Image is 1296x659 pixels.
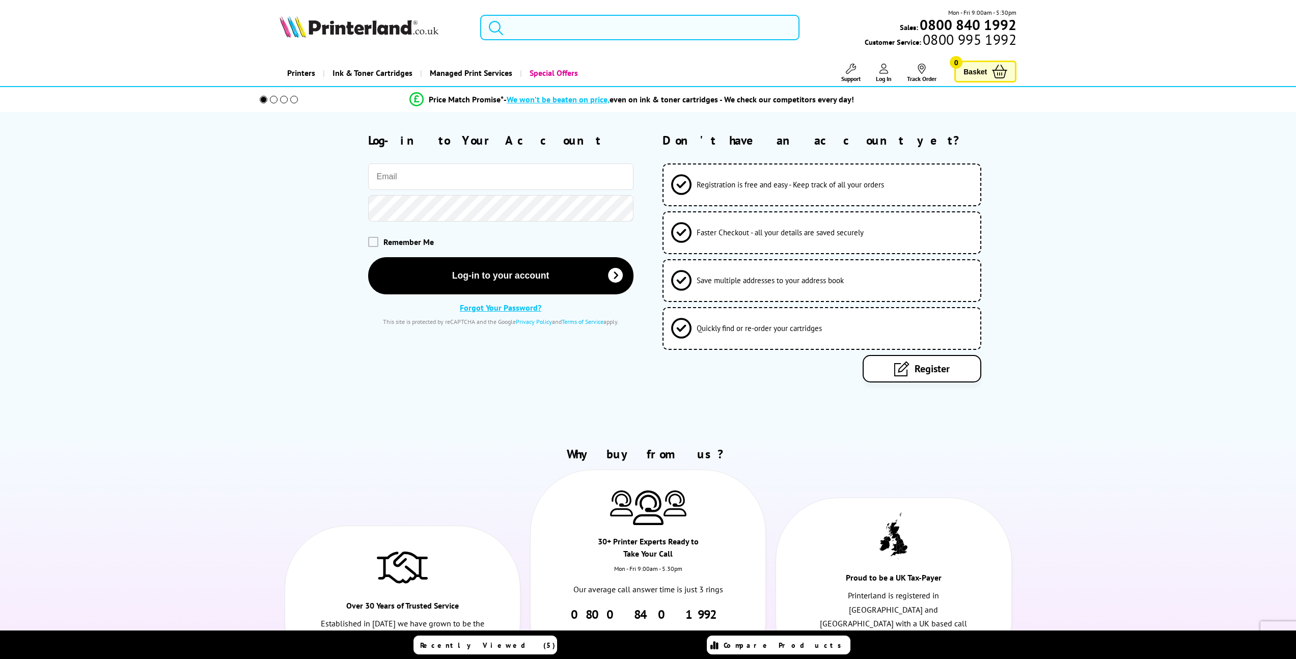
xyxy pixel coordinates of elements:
[950,56,962,69] span: 0
[571,607,725,622] a: 0800 840 1992
[383,237,434,247] span: Remember Me
[697,323,822,333] span: Quickly find or re-order your cartridges
[520,60,586,86] a: Special Offers
[420,60,520,86] a: Managed Print Services
[504,94,854,104] div: - even on ink & toner cartridges - We check our competitors every day!
[907,64,936,83] a: Track Order
[280,15,467,40] a: Printerland Logo
[724,641,847,650] span: Compare Products
[900,22,918,32] span: Sales:
[280,60,323,86] a: Printers
[333,60,412,86] span: Ink & Toner Cartridges
[954,61,1016,83] a: Basket 0
[948,8,1016,17] span: Mon - Fri 9:00am - 5:30pm
[516,318,552,325] a: Privacy Policy
[323,60,420,86] a: Ink & Toner Cartridges
[566,622,730,658] div: Let us help you choose the perfect printer for you home or business
[246,91,1018,108] li: modal_Promise
[921,35,1016,44] span: 0800 995 1992
[562,318,603,325] a: Terms of Service
[963,65,987,78] span: Basket
[368,318,633,325] div: This site is protected by reCAPTCHA and the Google and apply.
[920,15,1016,34] b: 0800 840 1992
[420,641,556,650] span: Recently Viewed (5)
[876,64,892,83] a: Log In
[697,180,884,189] span: Registration is free and easy - Keep track of all your orders
[664,490,686,516] img: Printer Experts
[697,276,844,285] span: Save multiple addresses to your address book
[280,15,438,38] img: Printerland Logo
[633,490,664,526] img: Printer Experts
[566,583,730,596] p: Our average call answer time is just 3 rings
[531,565,765,583] div: Mon - Fri 9:00am - 5.30pm
[280,446,1016,462] h2: Why buy from us?
[876,75,892,83] span: Log In
[879,512,907,559] img: UK tax payer
[915,362,950,375] span: Register
[610,490,633,516] img: Printer Experts
[368,257,633,294] button: Log-in to your account
[344,599,461,617] div: Over 30 Years of Trusted Service
[377,546,428,587] img: Trusted Service
[835,571,953,589] div: Proud to be a UK Tax-Payer
[863,355,981,382] a: Register
[368,132,633,148] h2: Log-in to Your Account
[507,94,610,104] span: We won’t be beaten on price,
[865,35,1016,47] span: Customer Service:
[841,64,861,83] a: Support
[707,636,850,654] a: Compare Products
[918,20,1016,30] a: 0800 840 1992
[589,535,707,565] div: 30+ Printer Experts Ready to Take Your Call
[429,94,504,104] span: Price Match Promise*
[812,589,976,658] p: Printerland is registered in [GEOGRAPHIC_DATA] and [GEOGRAPHIC_DATA] with a UK based call centre,...
[841,75,861,83] span: Support
[663,132,1016,148] h2: Don't have an account yet?
[368,163,633,190] input: Email
[460,303,541,313] a: Forgot Your Password?
[320,617,485,658] p: Established in [DATE] we have grown to be the largest independent reseller of printers and consum...
[413,636,557,654] a: Recently Viewed (5)
[697,228,864,237] span: Faster Checkout - all your details are saved securely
